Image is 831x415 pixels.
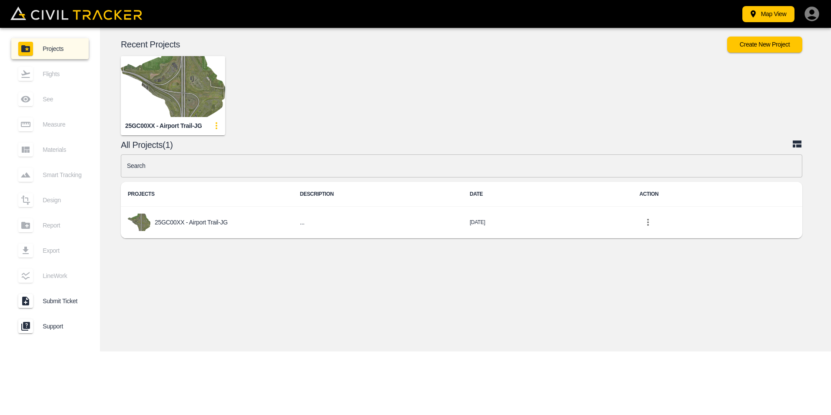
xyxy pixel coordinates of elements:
p: All Projects(1) [121,141,792,148]
th: ACTION [632,182,802,207]
span: Projects [43,45,82,52]
button: Map View [742,6,794,22]
img: project-image [128,214,150,231]
img: Civil Tracker [10,7,142,20]
p: 25GC00XX - Airport Trail-JG [155,219,228,226]
th: DATE [463,182,633,207]
a: Projects [11,38,89,59]
button: update-card-details [208,117,225,134]
a: Support [11,316,89,337]
h6: ... [300,217,456,228]
button: Create New Project [727,37,802,53]
p: Recent Projects [121,41,727,48]
table: project-list-table [121,182,802,238]
a: Submit Ticket [11,291,89,311]
span: Submit Ticket [43,298,82,305]
td: [DATE] [463,207,633,238]
span: Support [43,323,82,330]
img: 25GC00XX - Airport Trail-JG [121,56,225,117]
th: DESCRIPTION [293,182,463,207]
th: PROJECTS [121,182,293,207]
div: 25GC00XX - Airport Trail-JG [125,122,202,130]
